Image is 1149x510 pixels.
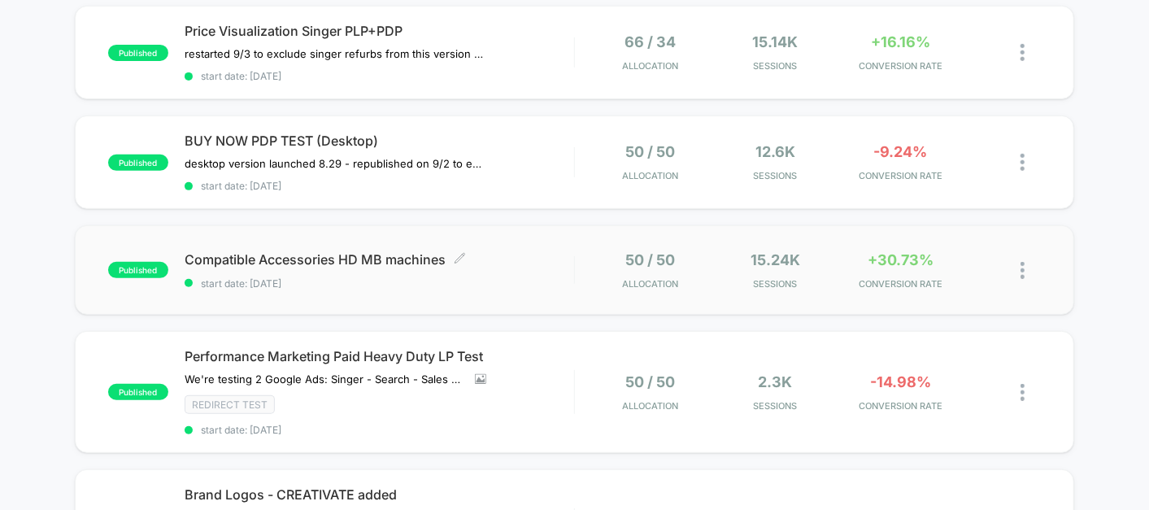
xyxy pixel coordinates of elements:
[185,373,463,386] span: We're testing 2 Google Ads: Singer - Search - Sales - Heavy Duty - Nonbrand and SINGER - PMax - H...
[622,400,678,412] span: Allocation
[1021,154,1025,171] img: close
[870,373,931,390] span: -14.98%
[622,60,678,72] span: Allocation
[185,348,574,364] span: Performance Marketing Paid Heavy Duty LP Test
[185,251,574,268] span: Compatible Accessories HD MB machines
[1021,44,1025,61] img: close
[185,47,486,60] span: restarted 9/3 to exclude singer refurbs from this version of the test
[185,133,574,149] span: BUY NOW PDP TEST (Desktop)
[622,170,678,181] span: Allocation
[185,157,486,170] span: desktop version launched 8.29﻿ - republished on 9/2 to ensure OOS products dont show the buy now ...
[622,278,678,290] span: Allocation
[625,33,676,50] span: 66 / 34
[108,262,168,278] span: published
[868,251,934,268] span: +30.73%
[716,170,833,181] span: Sessions
[185,277,574,290] span: start date: [DATE]
[185,395,275,414] span: Redirect Test
[185,180,574,192] span: start date: [DATE]
[185,424,574,436] span: start date: [DATE]
[755,143,795,160] span: 12.6k
[185,486,574,503] span: Brand Logos - CREATIVATE added
[1021,262,1025,279] img: close
[716,400,833,412] span: Sessions
[185,23,574,39] span: Price Visualization Singer PLP+PDP
[625,143,675,160] span: 50 / 50
[751,251,800,268] span: 15.24k
[716,278,833,290] span: Sessions
[625,373,675,390] span: 50 / 50
[842,60,960,72] span: CONVERSION RATE
[842,278,960,290] span: CONVERSION RATE
[625,251,675,268] span: 50 / 50
[108,384,168,400] span: published
[185,70,574,82] span: start date: [DATE]
[871,33,930,50] span: +16.16%
[874,143,928,160] span: -9.24%
[716,60,833,72] span: Sessions
[842,400,960,412] span: CONVERSION RATE
[753,33,799,50] span: 15.14k
[108,45,168,61] span: published
[1021,384,1025,401] img: close
[759,373,793,390] span: 2.3k
[108,155,168,171] span: published
[842,170,960,181] span: CONVERSION RATE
